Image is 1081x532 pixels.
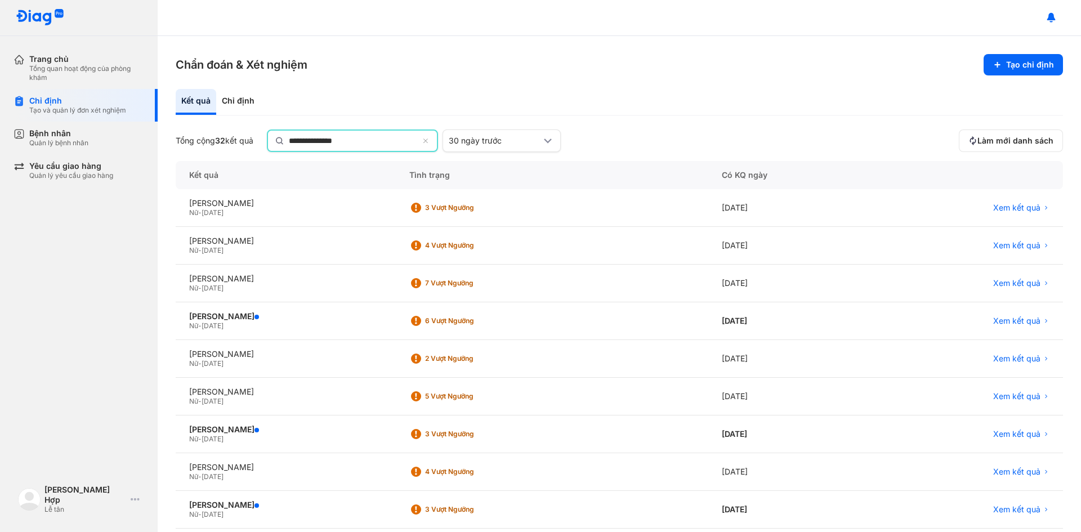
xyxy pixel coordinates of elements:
div: [DATE] [708,265,873,302]
div: Quản lý bệnh nhân [29,138,88,147]
span: [DATE] [202,208,224,217]
div: Tình trạng [396,161,708,189]
span: - [198,321,202,330]
div: Chỉ định [29,96,126,106]
span: Xem kết quả [993,240,1040,251]
div: [DATE] [708,491,873,529]
span: Nữ [189,510,198,518]
div: [PERSON_NAME] [189,274,382,284]
span: Xem kết quả [993,316,1040,326]
span: [DATE] [202,321,224,330]
span: Nữ [189,246,198,254]
div: 3 Vượt ngưỡng [425,505,515,514]
span: Nữ [189,359,198,368]
span: 32 [215,136,225,145]
div: Kết quả [176,89,216,115]
div: Kết quả [176,161,396,189]
div: [PERSON_NAME] [189,424,382,435]
div: Có KQ ngày [708,161,873,189]
span: Làm mới danh sách [977,136,1053,146]
span: - [198,472,202,481]
div: 6 Vượt ngưỡng [425,316,515,325]
span: Xem kết quả [993,203,1040,213]
span: - [198,246,202,254]
span: - [198,359,202,368]
span: - [198,510,202,518]
span: [DATE] [202,435,224,443]
span: - [198,397,202,405]
div: Tổng quan hoạt động của phòng khám [29,64,144,82]
div: [DATE] [708,340,873,378]
div: [PERSON_NAME] [189,311,382,321]
span: Nữ [189,284,198,292]
div: Chỉ định [216,89,260,115]
div: [DATE] [708,302,873,340]
span: - [198,435,202,443]
span: Nữ [189,208,198,217]
img: logo [18,488,41,511]
span: Xem kết quả [993,429,1040,439]
span: Xem kết quả [993,278,1040,288]
div: 7 Vượt ngưỡng [425,279,515,288]
span: Nữ [189,435,198,443]
div: Tạo và quản lý đơn xét nghiệm [29,106,126,115]
span: Nữ [189,321,198,330]
button: Tạo chỉ định [984,54,1063,75]
span: Nữ [189,397,198,405]
div: Bệnh nhân [29,128,88,138]
h3: Chẩn đoán & Xét nghiệm [176,57,307,73]
div: [DATE] [708,415,873,453]
span: [DATE] [202,246,224,254]
div: [PERSON_NAME] [189,387,382,397]
span: Nữ [189,472,198,481]
span: Xem kết quả [993,391,1040,401]
div: Lễ tân [44,505,126,514]
div: 4 Vượt ngưỡng [425,467,515,476]
div: [DATE] [708,227,873,265]
div: [PERSON_NAME] [189,236,382,246]
div: [DATE] [708,189,873,227]
div: Trang chủ [29,54,144,64]
div: 3 Vượt ngưỡng [425,430,515,439]
div: [PERSON_NAME] Hợp [44,485,126,505]
span: [DATE] [202,472,224,481]
span: [DATE] [202,397,224,405]
div: 2 Vượt ngưỡng [425,354,515,363]
span: - [198,208,202,217]
div: [PERSON_NAME] [189,462,382,472]
img: logo [16,9,64,26]
div: [DATE] [708,453,873,491]
div: 5 Vượt ngưỡng [425,392,515,401]
span: Xem kết quả [993,504,1040,515]
span: [DATE] [202,284,224,292]
span: [DATE] [202,510,224,518]
div: 3 Vượt ngưỡng [425,203,515,212]
div: 4 Vượt ngưỡng [425,241,515,250]
div: Tổng cộng kết quả [176,136,253,146]
div: [DATE] [708,378,873,415]
div: Quản lý yêu cầu giao hàng [29,171,113,180]
div: Yêu cầu giao hàng [29,161,113,171]
div: [PERSON_NAME] [189,500,382,510]
span: Xem kết quả [993,467,1040,477]
span: - [198,284,202,292]
div: [PERSON_NAME] [189,198,382,208]
span: [DATE] [202,359,224,368]
div: [PERSON_NAME] [189,349,382,359]
span: Xem kết quả [993,354,1040,364]
button: Làm mới danh sách [959,129,1063,152]
div: 30 ngày trước [449,136,541,146]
